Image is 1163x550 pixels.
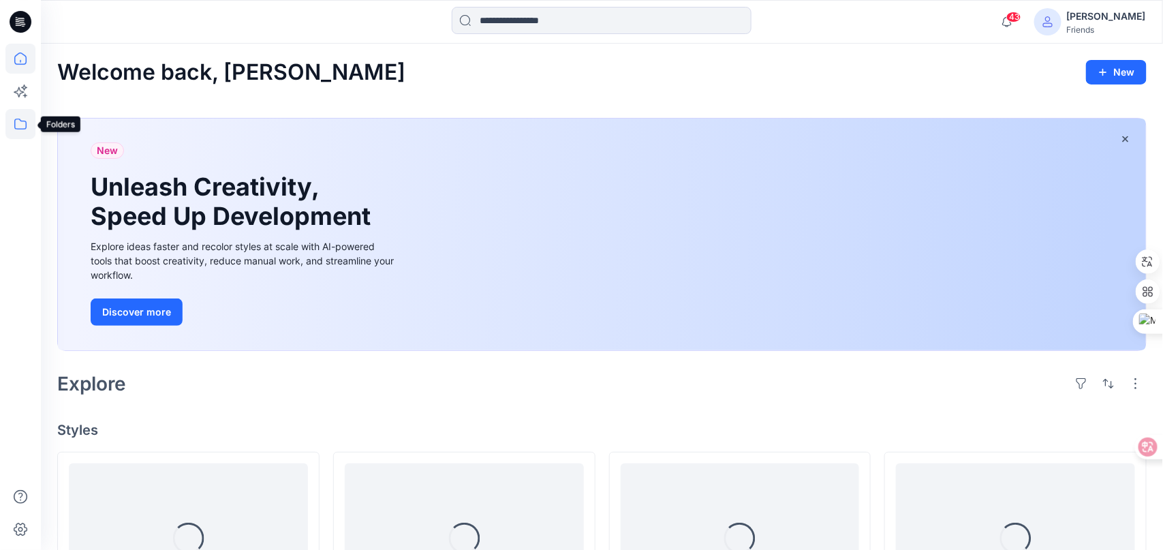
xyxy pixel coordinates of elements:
a: Discover more [91,299,397,326]
span: New [97,142,118,159]
button: New [1086,60,1147,85]
div: Explore ideas faster and recolor styles at scale with AI-powered tools that boost creativity, red... [91,239,397,282]
h4: Styles [57,422,1147,438]
button: Discover more [91,299,183,326]
svg: avatar [1042,16,1053,27]
h2: Explore [57,373,126,395]
div: Friends [1067,25,1146,35]
h2: Welcome back, [PERSON_NAME] [57,60,405,85]
h1: Unleash Creativity, Speed Up Development [91,172,377,231]
span: 43 [1006,12,1021,22]
div: [PERSON_NAME] [1067,8,1146,25]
